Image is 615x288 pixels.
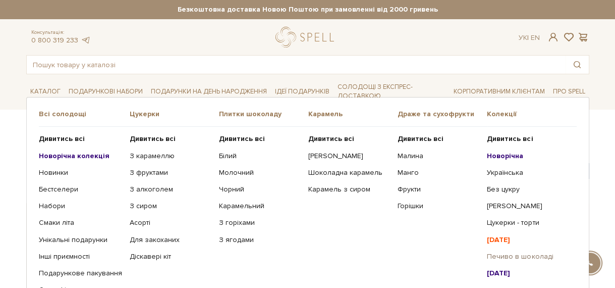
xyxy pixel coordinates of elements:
[39,252,122,261] a: Інші приємності
[39,134,85,143] b: Дивитись всі
[26,84,65,100] a: Каталог
[531,33,540,42] a: En
[219,152,301,161] a: Білий
[130,152,211,161] a: З карамеллю
[333,78,450,105] a: Солодощі з експрес-доставкою
[398,152,479,161] a: Малина
[549,84,589,100] a: Про Spell
[398,134,443,143] b: Дивитись всі
[39,202,122,211] a: Набори
[219,235,301,245] a: З ягодами
[219,202,301,211] a: Карамельний
[130,252,211,261] a: Діскавері кіт
[308,134,390,143] a: Дивитись всі
[219,110,308,119] span: Плитки шоколаду
[398,110,487,119] span: Драже та сухофрукти
[130,134,176,143] b: Дивитись всі
[39,185,122,194] a: Бестселери
[39,152,109,160] b: Новорічна колекція
[308,185,390,194] a: Карамель з сиром
[398,134,479,143] a: Дивитись всі
[487,202,569,211] a: [PERSON_NAME]
[308,110,398,119] span: Карамель
[39,110,130,119] span: Всі солодощі
[130,218,211,227] a: Асорті
[487,235,569,245] a: [DATE]
[487,152,569,161] a: Новорічна
[27,56,566,74] input: Пошук товару у каталозі
[487,134,533,143] b: Дивитись всі
[527,33,529,42] span: |
[398,168,479,177] a: Манго
[31,36,78,44] a: 0 800 319 233
[130,185,211,194] a: З алкоголем
[130,202,211,211] a: З сиром
[308,134,354,143] b: Дивитись всі
[130,110,219,119] span: Цукерки
[308,168,390,177] a: Шоколадна карамель
[450,84,549,100] a: Корпоративним клієнтам
[219,134,265,143] b: Дивитись всі
[219,185,301,194] a: Чорний
[487,218,569,227] a: Цукерки - торти
[487,110,576,119] span: Колекції
[487,235,510,244] b: [DATE]
[271,84,333,100] a: Ідеї подарунків
[487,269,569,278] a: [DATE]
[39,134,122,143] a: Дивитись всі
[487,185,569,194] a: Без цукру
[65,84,147,100] a: Подарункові набори
[147,84,271,100] a: Подарунки на День народження
[31,29,91,36] span: Консультація:
[39,152,122,161] a: Новорічна колекція
[487,252,569,261] a: Печиво в шоколаді
[26,5,590,14] strong: Безкоштовна доставка Новою Поштою при замовленні від 2000 гривень
[130,235,211,245] a: Для закоханих
[39,218,122,227] a: Смаки літа
[487,152,523,160] b: Новорічна
[487,269,510,277] b: [DATE]
[130,134,211,143] a: Дивитись всі
[219,134,301,143] a: Дивитись всі
[487,134,569,143] a: Дивитись всі
[308,152,390,161] a: [PERSON_NAME]
[398,185,479,194] a: Фрукти
[39,269,122,278] a: Подарункове пакування
[39,168,122,177] a: Новинки
[219,218,301,227] a: З горіхами
[519,33,540,42] div: Ук
[275,27,339,47] a: logo
[487,168,569,177] a: Українська
[81,36,91,44] a: telegram
[398,202,479,211] a: Горішки
[219,168,301,177] a: Молочний
[566,56,589,74] button: Пошук товару у каталозі
[39,235,122,245] a: Унікальні подарунки
[130,168,211,177] a: З фруктами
